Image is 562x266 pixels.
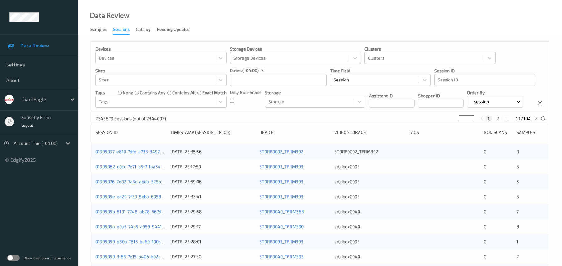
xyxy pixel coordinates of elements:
span: 3 [516,194,519,199]
div: Session ID [95,129,166,135]
a: STORE0040_TERM393 [259,254,304,259]
span: 5 [516,179,519,184]
div: [DATE] 23:12:50 [170,164,255,170]
div: Tags [409,129,479,135]
div: [DATE] 22:33:41 [170,194,255,200]
a: Pending Updates [157,25,196,34]
div: edgibox0093 [334,164,405,170]
div: edgibox0040 [334,254,405,260]
p: Sites [95,68,227,74]
a: 0199505e-ea29-7f30-8eba-6058b484ae7c [95,194,182,199]
a: 01995059-3f83-7e15-b406-b02c0cab836f [95,254,179,259]
button: ... [504,116,511,121]
div: Data Review [90,12,129,19]
div: edgibox0093 [334,239,405,245]
div: [DATE] 22:28:01 [170,239,255,245]
label: none [123,90,133,96]
a: 0199505a-e0a5-74b5-a959-94411214f356 [95,224,180,229]
p: Devices [95,46,227,52]
p: Clusters [364,46,496,52]
span: 0 [484,209,486,214]
span: 0 [484,179,486,184]
span: 0 [484,254,486,259]
a: Sessions [113,25,136,35]
a: 01995082-c0cc-7e71-b5f7-faa54c100ddb [95,164,177,169]
div: [DATE] 22:29:58 [170,209,255,215]
p: Shopper ID [418,93,464,99]
div: Device [259,129,330,135]
a: 0199505b-8101-7248-ab28-567dfc67386d [95,209,180,214]
label: contains any [140,90,165,96]
button: 117194 [514,116,532,121]
p: session [472,99,491,105]
span: 2 [516,254,519,259]
a: Samples [90,25,113,34]
div: [DATE] 22:59:06 [170,179,255,185]
p: dates (-04:00) [230,67,259,74]
span: 8 [516,224,519,229]
div: edgibox0093 [334,179,405,185]
a: STORE0040_TERM390 [259,224,304,229]
div: [DATE] 22:29:17 [170,224,255,230]
span: 0 [484,224,486,229]
span: 0 [516,149,519,154]
button: 1 [486,116,492,121]
a: STORE0093_TERM393 [259,179,303,184]
a: 01995059-b80a-7815-be60-100c8420b079 [95,239,181,244]
div: Video Storage [334,129,405,135]
p: Only Non-Scans [230,89,261,96]
span: 0 [484,194,486,199]
label: contains all [172,90,196,96]
a: STORE0002_TERM392 [259,149,303,154]
div: Sessions [113,26,130,35]
p: Assistant ID [369,93,415,99]
div: STORE0002_TERM392 [334,149,405,155]
a: Catalog [136,25,157,34]
span: 0 [484,149,486,154]
p: Storage [265,90,365,96]
div: edgibox0093 [334,194,405,200]
div: Non Scans [484,129,512,135]
div: edgibox0040 [334,224,405,230]
span: 0 [484,164,486,169]
span: 3 [516,164,519,169]
div: Timestamp (Session, -04:00) [170,129,255,135]
p: Session ID [434,68,535,74]
a: 01995076-2e02-7a3c-abda-325bff4fe2b8 [95,179,179,184]
div: edgibox0040 [334,209,405,215]
label: exact match [202,90,227,96]
span: 1 [516,239,518,244]
a: STORE0040_TERM383 [259,209,304,214]
a: STORE0093_TERM393 [259,194,303,199]
button: 2 [495,116,501,121]
div: [DATE] 23:35:56 [170,149,255,155]
a: STORE0093_TERM393 [259,164,303,169]
div: [DATE] 22:27:30 [170,254,255,260]
p: Time Field [330,68,431,74]
div: Catalog [136,26,150,34]
p: 2343879 Sessions (out of 2344002) [95,116,166,122]
p: Tags [95,90,105,96]
div: Pending Updates [157,26,189,34]
p: Storage Devices [230,46,361,52]
span: 7 [516,209,519,214]
p: Order By [467,90,523,96]
span: 0 [484,239,486,244]
a: STORE0093_TERM393 [259,239,303,244]
a: 01995097-e810-7dfe-a733-349278c4e030 [95,149,180,154]
div: Samples [90,26,107,34]
div: Samples [516,129,545,135]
